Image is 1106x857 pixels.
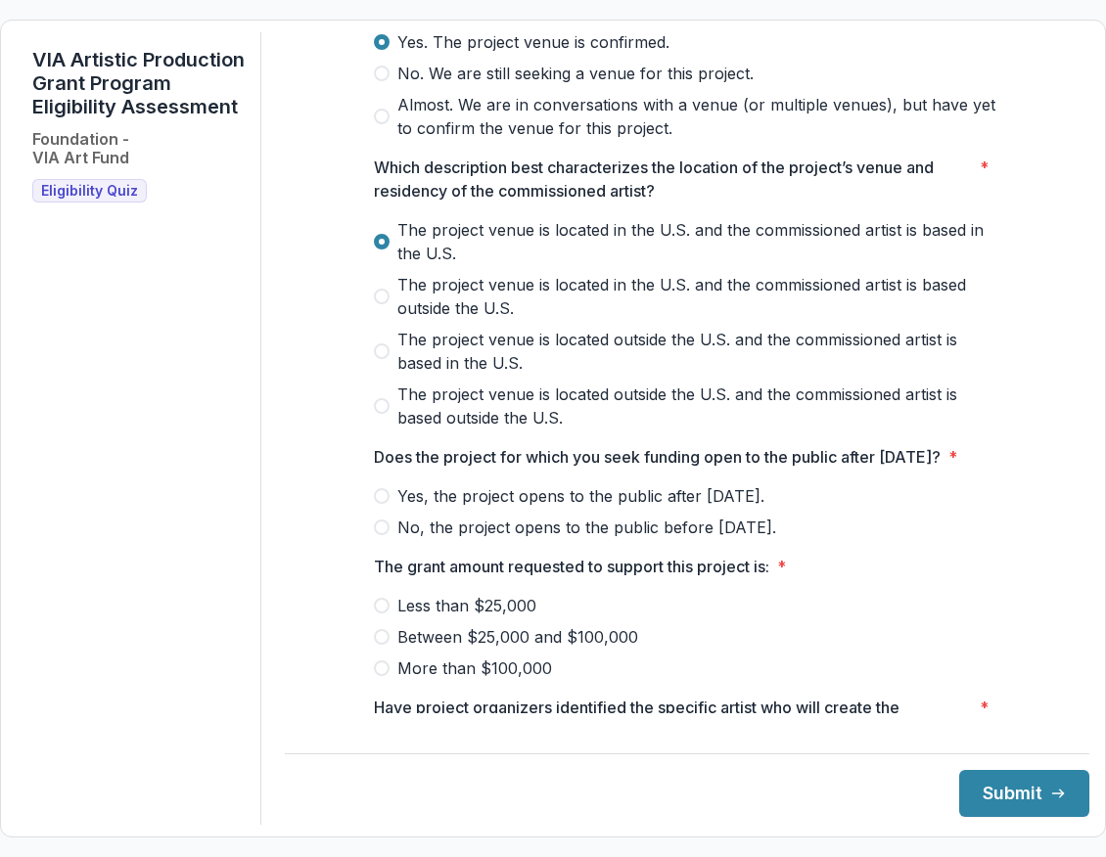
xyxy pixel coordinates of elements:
[41,183,138,200] span: Eligibility Quiz
[397,328,1000,375] span: The project venue is located outside the U.S. and the commissioned artist is based in the U.S.
[374,555,769,578] p: The grant amount requested to support this project is:
[397,62,754,85] span: No. We are still seeking a venue for this project.
[397,516,776,539] span: No, the project opens to the public before [DATE].
[397,218,1000,265] span: The project venue is located in the U.S. and the commissioned artist is based in the U.S.
[374,445,941,469] p: Does the project for which you seek funding open to the public after [DATE]?
[959,770,1089,817] button: Submit
[397,30,669,54] span: Yes. The project venue is confirmed.
[397,656,552,680] span: More than $100,000
[374,156,972,203] p: Which description best characterizes the location of the project’s venue and residency of the com...
[32,130,129,167] h2: Foundation - VIA Art Fund
[32,48,245,118] h1: VIA Artistic Production Grant Program Eligibility Assessment
[397,273,1000,320] span: The project venue is located in the U.S. and the commissioned artist is based outside the U.S.
[397,93,1000,140] span: Almost. We are in conversations with a venue (or multiple venues), but have yet to confirm the ve...
[397,383,1000,429] span: The project venue is located outside the U.S. and the commissioned artist is based outside the U.S.
[397,594,536,617] span: Less than $25,000
[374,696,972,743] p: Have project organizers identified the specific artist who will create the proposed artwork?
[397,484,764,508] span: Yes, the project opens to the public after [DATE].
[397,625,638,649] span: Between $25,000 and $100,000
